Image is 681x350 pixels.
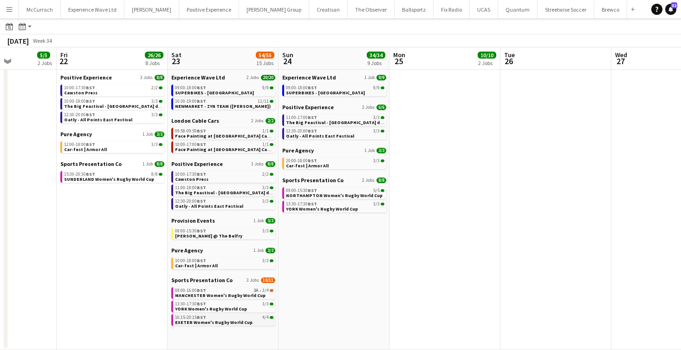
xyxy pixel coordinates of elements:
[171,247,275,254] a: Pure Agency1 Job3/3
[179,0,239,19] button: Positive Experience
[197,85,206,91] span: BST
[373,129,380,133] span: 3/3
[261,277,275,283] span: 10/11
[478,59,496,66] div: 2 Jobs
[64,86,95,90] span: 10:00-17:30
[64,171,162,182] a: 15:30-20:30BST8/8SUNDERLAND Women's Rugby World Cup
[308,158,317,164] span: BST
[175,287,273,298] a: 08:00-16:00BST3A•3/4MANCHESTER Women's Rugby World Cup
[251,161,264,167] span: 3 Jobs
[615,51,627,59] span: Wed
[175,185,273,195] a: 11:00-18:00BST3/3The Big Feastival - [GEOGRAPHIC_DATA] drinks
[143,132,153,137] span: 1 Job
[282,104,386,147] div: Positive Experience2 Jobs6/611:00-17:00BST3/3The Big Feastival - [GEOGRAPHIC_DATA] drinks12:30-20...
[175,315,206,320] span: 16:15-20:15
[64,103,169,109] span: The Big Feastival - Belvoir Farm drinks
[175,85,273,95] a: 09:00-18:00BST9/9SUPERBIKES - [GEOGRAPHIC_DATA]
[286,158,317,163] span: 10:00-18:00
[261,75,275,80] span: 20/20
[170,56,182,66] span: 23
[381,203,384,205] span: 3/3
[470,0,498,19] button: UCAS
[38,59,52,66] div: 2 Jobs
[159,143,162,146] span: 3/3
[64,142,95,147] span: 12:00-18:00
[64,112,95,117] span: 12:30-20:00
[376,178,386,183] span: 8/8
[308,187,317,193] span: BST
[503,56,515,66] span: 26
[665,4,676,15] a: 32
[175,288,273,293] div: •
[286,86,317,90] span: 09:00-18:00
[60,160,122,167] span: Sports Presentation Co
[270,100,273,103] span: 11/11
[171,247,203,254] span: Pure Agency
[159,86,162,89] span: 2/2
[197,228,206,234] span: BST
[175,128,273,139] a: 09:58-09:59BST1/1Face Painting at [GEOGRAPHIC_DATA] Cable Cars
[60,131,164,160] div: Pure Agency1 Job3/312:00-18:00BST3/3Car-fest | Armor All
[175,319,253,325] span: EXETER Women's Rugby World Cup
[86,85,95,91] span: BST
[151,172,158,177] span: 8/8
[478,52,496,59] span: 10/10
[145,52,163,59] span: 26/26
[175,98,273,109] a: 10:30-19:00BST11/11NEWMARKET - ZYN TEAM ([PERSON_NAME])
[159,100,162,103] span: 3/3
[246,277,259,283] span: 3 Jobs
[171,117,219,124] span: London Cable Cars
[171,74,225,81] span: Experience Wave Ltd
[262,288,269,293] span: 3/4
[175,146,285,152] span: Face Painting at London Cable Cars
[61,0,124,19] button: Experience Wave Ltd
[348,0,395,19] button: The Observer
[262,185,269,190] span: 3/3
[175,233,242,239] span: Betfred Masters @ The Belfry
[171,277,275,284] a: Sports Presentation Co3 Jobs10/11
[175,185,206,190] span: 11:00-18:00
[60,131,92,138] span: Pure Agency
[175,314,273,325] a: 16:15-20:15BST4/4EXETER Women's Rugby World Cup
[86,112,95,118] span: BST
[175,199,206,204] span: 12:30-20:00
[270,86,273,89] span: 9/9
[309,0,348,19] button: Creatisan
[266,118,275,124] span: 2/2
[594,0,627,19] button: Brewco
[60,131,164,138] a: Pure Agency1 Job3/3
[60,74,164,81] a: Positive Experience3 Jobs8/8
[262,172,269,177] span: 2/2
[151,99,158,104] span: 3/3
[31,37,54,44] span: Week 34
[37,52,50,59] span: 5/5
[159,173,162,176] span: 8/8
[286,188,317,193] span: 09:00-15:30
[253,288,259,293] span: 3A
[175,133,285,139] span: Face Painting at London Cable Cars
[175,141,273,152] a: 10:00-17:00BST1/1Face Painting at [GEOGRAPHIC_DATA] Cable Cars
[151,142,158,147] span: 3/3
[60,160,164,167] a: Sports Presentation Co1 Job8/8
[286,158,384,168] a: 10:00-18:00BST3/3Car-fest | Armor All
[270,289,273,292] span: 3/4
[171,247,275,277] div: Pure Agency1 Job3/310:00-18:00BST3/3Car-fest | Armor All
[364,75,375,80] span: 1 Job
[671,2,677,8] span: 32
[373,86,380,90] span: 9/9
[393,51,405,59] span: Mon
[282,177,386,184] a: Sports Presentation Co2 Jobs8/8
[175,190,280,196] span: The Big Feastival - Belvoir Farm drinks
[171,117,275,160] div: London Cable Cars2 Jobs2/209:58-09:59BST1/1Face Painting at [GEOGRAPHIC_DATA] Cable Cars10:00-17:...
[286,202,317,206] span: 13:30-17:30
[262,229,269,233] span: 3/3
[286,133,354,139] span: Oatly - All Points East Festival
[175,301,273,311] a: 13:30-17:30BST3/3YORK Women's Rugby World Cup
[308,85,317,91] span: BST
[262,199,269,204] span: 3/3
[395,0,434,19] button: Ballsportz
[86,98,95,104] span: BST
[171,217,275,224] a: Provision Events1 Job3/3
[262,142,269,147] span: 1/1
[171,217,215,224] span: Provision Events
